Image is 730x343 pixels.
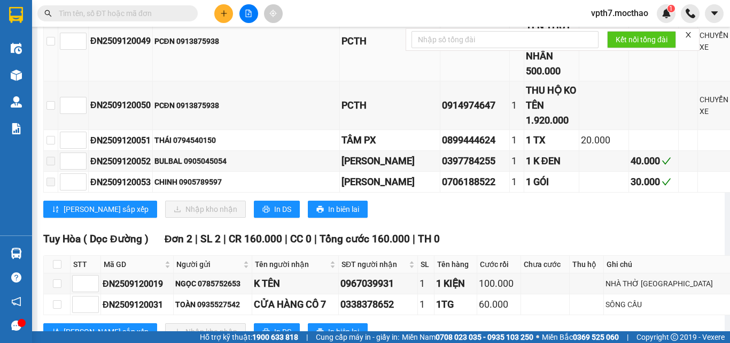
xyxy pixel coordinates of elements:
[175,278,250,289] div: NGỌC 0785752653
[605,299,728,310] div: SÔNG CẦU
[200,331,298,343] span: Hỗ trợ kỹ thuật:
[479,297,519,312] div: 60.000
[341,174,438,189] div: [PERSON_NAME]
[103,277,172,291] div: ĐN2509120019
[442,98,508,113] div: 0914974647
[440,81,510,131] td: 0914974647
[616,34,667,45] span: Kết nối tổng đài
[90,34,151,48] div: ĐN2509120049
[11,70,22,81] img: warehouse-icon
[413,233,415,245] span: |
[686,9,695,18] img: phone-icon
[290,233,312,245] span: CC 0
[11,321,21,331] span: message
[89,130,153,151] td: ĐN2509120051
[521,256,570,273] th: Chưa cước
[11,123,22,134] img: solution-icon
[705,4,724,23] button: caret-down
[103,298,172,311] div: ĐN2509120031
[662,9,671,18] img: icon-new-feature
[64,203,149,215] span: [PERSON_NAME] sắp xếp
[328,203,359,215] span: In biên lai
[477,256,521,273] th: Cước rồi
[254,201,300,218] button: printerIn DS
[526,154,577,169] div: 1 K ĐEN
[340,2,440,81] td: PCTH
[245,10,252,17] span: file-add
[11,248,22,259] img: warehouse-icon
[511,98,522,113] div: 1
[341,98,438,113] div: PCTH
[252,294,339,315] td: CỬA HÀNG CÔ 7
[254,323,300,340] button: printerIn DS
[526,133,577,148] div: 1 TX
[581,133,627,148] div: 20.000
[340,297,416,312] div: 0338378652
[631,154,677,169] div: 40.000
[220,10,228,17] span: plus
[165,233,193,245] span: Đơn 2
[254,297,337,312] div: CỬA HÀNG CÔ 7
[442,133,508,148] div: 0899444624
[442,174,508,189] div: 0706188522
[340,276,416,291] div: 0967039931
[44,10,52,17] span: search
[11,43,22,54] img: warehouse-icon
[418,233,440,245] span: TH 0
[631,174,677,189] div: 30.000
[402,331,533,343] span: Miền Nam
[223,233,226,245] span: |
[154,176,338,188] div: CHINH 0905789597
[418,256,434,273] th: SL
[583,6,657,20] span: vpth7.mocthao
[436,333,533,341] strong: 0708 023 035 - 0935 103 250
[239,4,258,23] button: file-add
[542,331,619,343] span: Miền Bắc
[511,133,522,148] div: 1
[90,98,151,112] div: ĐN2509120050
[420,276,432,291] div: 1
[176,258,241,270] span: Người gửi
[306,331,308,343] span: |
[662,156,671,166] span: check
[436,276,475,291] div: 1 KIỆN
[165,201,246,218] button: downloadNhập kho nhận
[479,276,519,291] div: 100.000
[269,10,277,17] span: aim
[255,258,328,270] span: Tên người nhận
[43,233,149,245] span: Tuy Hòa ( Dọc Đường )
[339,273,418,294] td: 0967039931
[341,34,438,49] div: PCTH
[340,172,440,193] td: CHEN
[314,233,317,245] span: |
[442,154,508,169] div: 0397784255
[700,29,728,53] div: CHUYỂN XE
[339,294,418,315] td: 0338378652
[434,256,477,273] th: Tên hàng
[411,31,599,48] input: Nhập số tổng đài
[262,328,270,337] span: printer
[627,331,628,343] span: |
[511,154,522,169] div: 1
[195,233,198,245] span: |
[536,335,539,339] span: ⚪️
[214,4,233,23] button: plus
[308,201,368,218] button: printerIn biên lai
[526,83,577,128] div: THU HỘ KO TÊN 1.920.000
[341,154,438,169] div: [PERSON_NAME]
[52,205,59,214] span: sort-ascending
[262,205,270,214] span: printer
[11,272,21,283] span: question-circle
[710,9,719,18] span: caret-down
[420,297,432,312] div: 1
[101,294,174,315] td: ĐN2509120031
[9,7,23,23] img: logo-vxr
[59,7,185,19] input: Tìm tên, số ĐT hoặc mã đơn
[90,176,151,189] div: ĐN2509120053
[252,333,298,341] strong: 1900 633 818
[662,177,671,187] span: check
[200,233,221,245] span: SL 2
[511,174,522,189] div: 1
[252,273,339,294] td: K TÊN
[90,155,151,168] div: ĐN2509120052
